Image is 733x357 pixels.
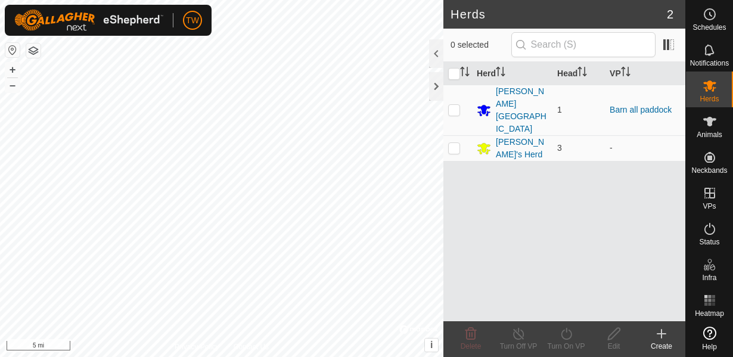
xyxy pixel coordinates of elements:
[703,203,716,210] span: VPs
[605,62,685,85] th: VP
[430,340,433,350] span: i
[621,69,630,78] p-sorticon: Activate to sort
[5,43,20,57] button: Reset Map
[557,105,562,114] span: 1
[702,274,716,281] span: Infra
[700,95,719,103] span: Herds
[461,342,482,350] span: Delete
[5,63,20,77] button: +
[691,167,727,174] span: Neckbands
[686,322,733,355] a: Help
[511,32,656,57] input: Search (S)
[451,39,511,51] span: 0 selected
[496,136,548,161] div: [PERSON_NAME]'s Herd
[495,341,542,352] div: Turn Off VP
[667,5,673,23] span: 2
[26,44,41,58] button: Map Layers
[690,60,729,67] span: Notifications
[605,135,685,161] td: -
[577,69,587,78] p-sorticon: Activate to sort
[590,341,638,352] div: Edit
[14,10,163,31] img: Gallagher Logo
[542,341,590,352] div: Turn On VP
[695,310,724,317] span: Heatmap
[186,14,199,27] span: TW
[460,69,470,78] p-sorticon: Activate to sort
[472,62,552,85] th: Herd
[175,342,219,352] a: Privacy Policy
[425,339,438,352] button: i
[557,143,562,153] span: 3
[496,85,548,135] div: [PERSON_NAME][GEOGRAPHIC_DATA]
[692,24,726,31] span: Schedules
[552,62,605,85] th: Head
[697,131,722,138] span: Animals
[451,7,667,21] h2: Herds
[234,342,269,352] a: Contact Us
[496,69,505,78] p-sorticon: Activate to sort
[610,105,672,114] a: Barn all paddock
[5,78,20,92] button: –
[702,343,717,350] span: Help
[699,238,719,246] span: Status
[638,341,685,352] div: Create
